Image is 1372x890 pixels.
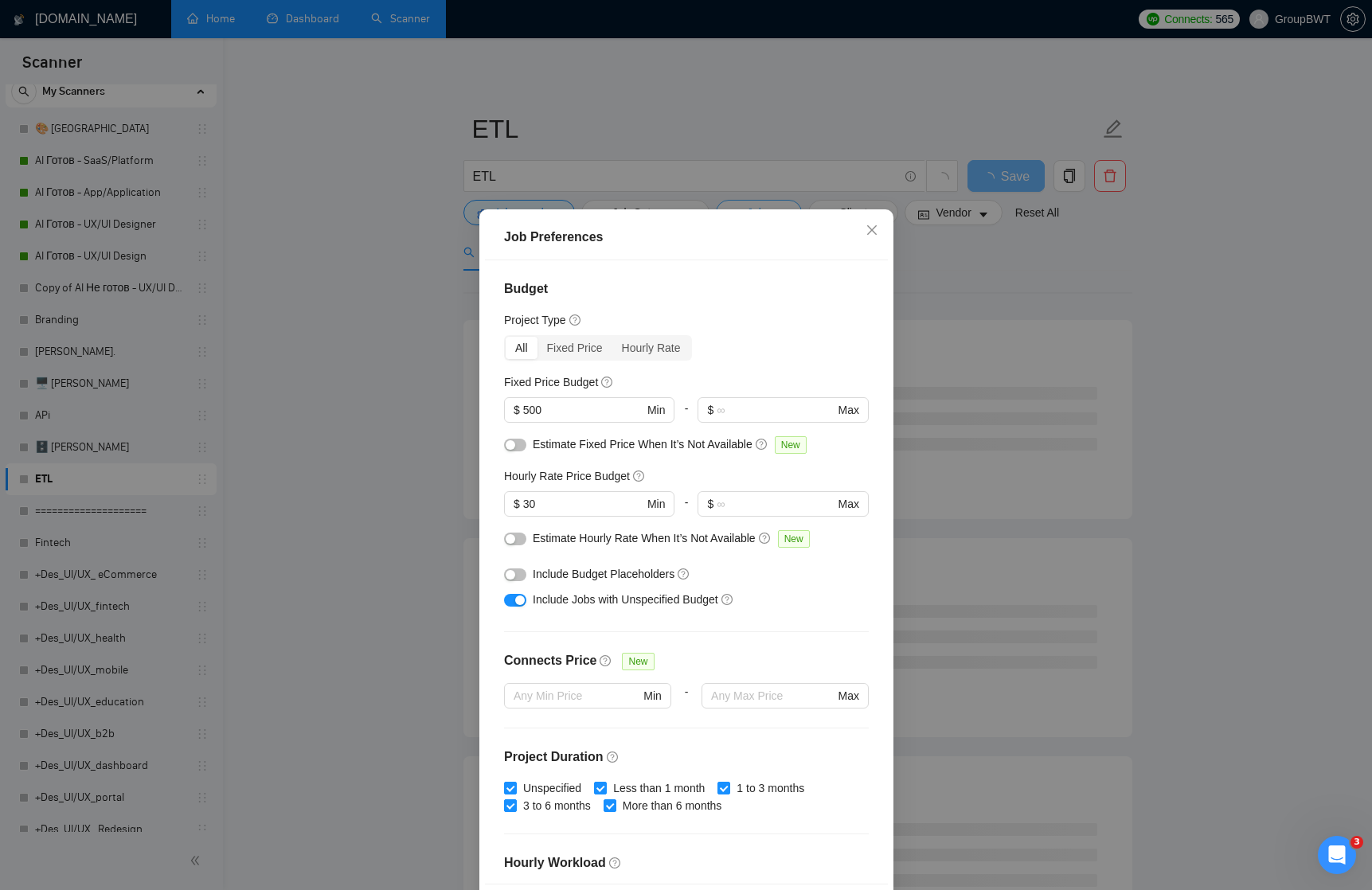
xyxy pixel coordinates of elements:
span: question-circle [569,314,581,326]
span: Include Budget Placeholders [533,568,674,580]
span: More than 6 months [616,797,728,814]
div: - [670,683,701,728]
span: question-circle [678,568,690,580]
h4: Project Duration [504,748,869,767]
span: 3 [1351,836,1363,849]
span: Min [647,401,665,419]
span: question-circle [755,438,768,451]
div: - [674,491,698,529]
span: Include Jobs with Unspecified Budget [533,593,718,606]
span: question-circle [601,376,614,388]
span: question-circle [606,751,619,763]
h5: Hourly Rate Price Budget [504,467,630,485]
span: Unspecified [517,779,588,797]
span: question-circle [758,532,771,545]
input: ∞ [717,495,835,513]
span: Min [643,687,662,705]
span: 1 to 3 months [730,779,811,797]
span: $ [514,495,520,513]
input: Any Max Price [711,687,835,705]
span: 3 to 6 months [517,797,597,814]
input: 0 [522,401,643,419]
span: $ [707,495,713,513]
span: question-circle [721,593,733,606]
span: Less than 1 month [607,779,711,797]
input: 0 [522,495,643,513]
span: Estimate Fixed Price When It’s Not Available [533,438,752,451]
div: Hourly Rate [612,337,690,359]
span: Estimate Hourly Rate When It’s Not Available [533,532,756,545]
span: New [777,530,809,548]
h5: Project Type [504,311,566,329]
div: Job Preferences [504,228,869,247]
span: New [774,436,806,454]
h4: Connects Price [504,651,596,670]
span: Max [838,495,858,513]
iframe: Intercom live chat [1318,836,1356,874]
span: Max [838,401,858,419]
button: Close [850,209,893,252]
span: question-circle [600,654,612,667]
span: $ [707,401,713,419]
input: Any Min Price [514,687,640,705]
span: question-circle [609,857,622,869]
span: question-circle [632,470,645,482]
div: Fixed Price [537,337,612,359]
h4: Hourly Workload [504,853,869,872]
input: ∞ [717,401,835,419]
h5: Fixed Price Budget [504,373,598,391]
div: - [674,397,698,435]
div: All [506,337,537,359]
span: Min [647,495,665,513]
span: $ [514,401,520,419]
span: New [622,653,654,670]
h4: Budget [504,279,869,299]
span: close [866,224,878,236]
span: Max [838,687,858,705]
